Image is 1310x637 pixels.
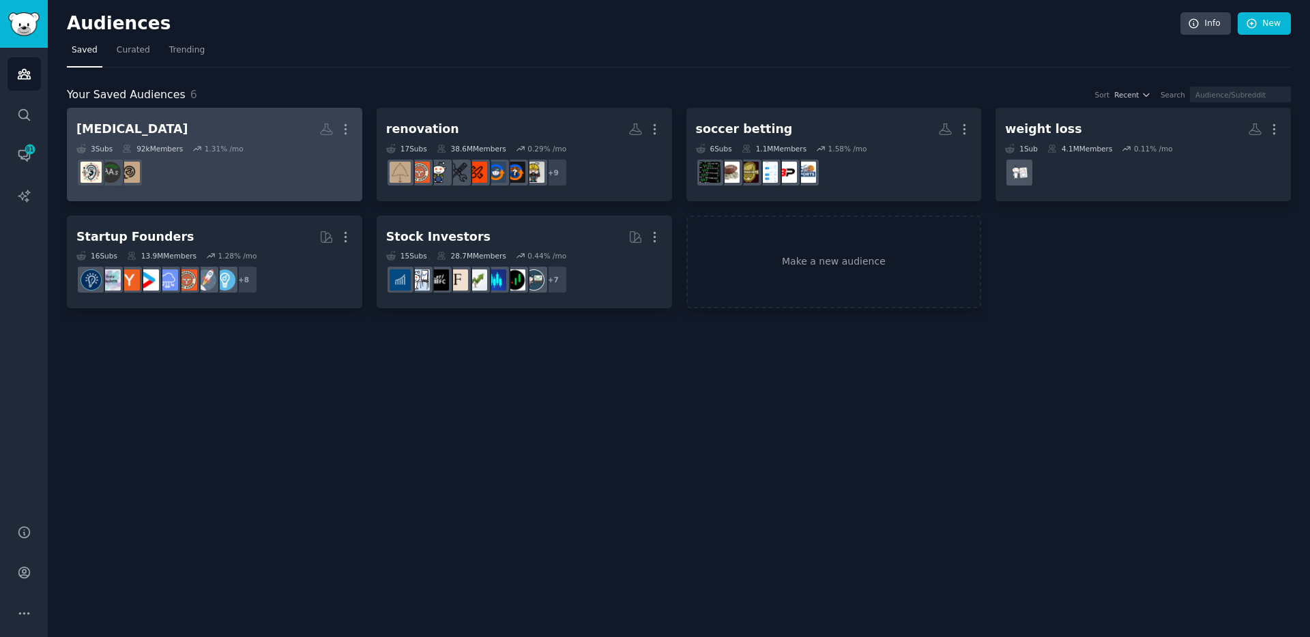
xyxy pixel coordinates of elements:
div: renovation [386,121,459,138]
span: 81 [24,145,36,154]
img: hvacadvice [504,162,525,183]
div: weight loss [1005,121,1081,138]
img: FinancialCareers [428,269,449,291]
img: options [409,269,430,291]
img: SportsBettingPicks1 [795,162,816,183]
div: 28.7M Members [437,251,506,261]
a: weight loss1Sub4.1MMembers0.11% /moloseit [995,108,1291,201]
img: startup [138,269,159,291]
div: 1.58 % /mo [828,144,867,153]
img: Daytrading [504,269,525,291]
div: + 8 [229,265,258,294]
a: Make a new audience [686,216,982,309]
img: PropBet [738,162,759,183]
img: handyman [447,162,468,183]
img: Entrepreneur [214,269,235,291]
a: 81 [8,138,41,172]
a: Curated [112,40,155,68]
div: 0.11 % /mo [1134,144,1173,153]
div: Search [1161,90,1185,100]
img: Renovations [523,162,544,183]
img: HVAC [485,162,506,183]
img: BettingPicks [776,162,797,183]
a: soccer betting6Subs1.1MMembers1.58% /moSportsBettingPicks1BettingPicksfanduelPropBetsportsbetting... [686,108,982,201]
img: sportsbetting [718,162,740,183]
div: 4.1M Members [1047,144,1112,153]
div: 0.29 % /mo [527,144,566,153]
img: indiehackers [100,269,121,291]
span: Recent [1114,90,1139,100]
div: soccer betting [696,121,793,138]
img: dividends [390,269,411,291]
img: Entrepreneurship [81,269,102,291]
div: Sort [1095,90,1110,100]
img: investing [466,269,487,291]
a: Info [1180,12,1231,35]
span: Saved [72,44,98,57]
a: [MEDICAL_DATA]3Subs92kMembers1.31% /mopppdizzinessHearingAidstinnitus [67,108,362,201]
a: Startup Founders16Subs13.9MMembers1.28% /mo+8EntrepreneurstartupsEntrepreneurRideAlongSaaSstartup... [67,216,362,309]
img: ycombinator [119,269,140,291]
div: + 7 [539,265,568,294]
div: Startup Founders [76,228,194,246]
img: tinnitus [81,162,102,183]
img: loseit [1009,162,1030,183]
input: Audience/Subreddit [1190,87,1291,102]
img: sportsbook [699,162,720,183]
img: pppdizziness [119,162,140,183]
a: Trending [164,40,209,68]
img: EntrepreneurRideAlong [409,162,430,183]
div: 0.44 % /mo [527,251,566,261]
div: 1.1M Members [742,144,806,153]
div: 92k Members [122,144,183,153]
img: HearingAids [100,162,121,183]
div: 16 Sub s [76,251,117,261]
button: Recent [1114,90,1151,100]
img: SaaS [157,269,178,291]
img: electricians [390,162,411,183]
div: 1.31 % /mo [205,144,244,153]
span: Trending [169,44,205,57]
img: finance [447,269,468,291]
div: 15 Sub s [386,251,427,261]
a: New [1238,12,1291,35]
a: renovation17Subs38.6MMembers0.29% /mo+9RenovationshvacadviceHVACAusRenovationhandymanDIYEntrepren... [377,108,672,201]
img: StockMarket [485,269,506,291]
div: Stock Investors [386,228,491,246]
div: 17 Sub s [386,144,427,153]
a: Stock Investors15Subs28.7MMembers0.44% /mo+7stocksDaytradingStockMarketinvestingfinanceFinancialC... [377,216,672,309]
img: GummySearch logo [8,12,40,36]
span: 6 [190,88,197,101]
div: 6 Sub s [696,144,732,153]
div: 3 Sub s [76,144,113,153]
img: stocks [523,269,544,291]
img: EntrepreneurRideAlong [176,269,197,291]
span: Your Saved Audiences [67,87,186,104]
div: 1.28 % /mo [218,251,257,261]
div: [MEDICAL_DATA] [76,121,188,138]
div: 38.6M Members [437,144,506,153]
h2: Audiences [67,13,1180,35]
div: + 9 [539,158,568,187]
div: 1 Sub [1005,144,1038,153]
img: DIY [428,162,449,183]
span: Curated [117,44,150,57]
img: fanduel [757,162,778,183]
a: Saved [67,40,102,68]
div: 13.9M Members [127,251,196,261]
img: AusRenovation [466,162,487,183]
img: startups [195,269,216,291]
